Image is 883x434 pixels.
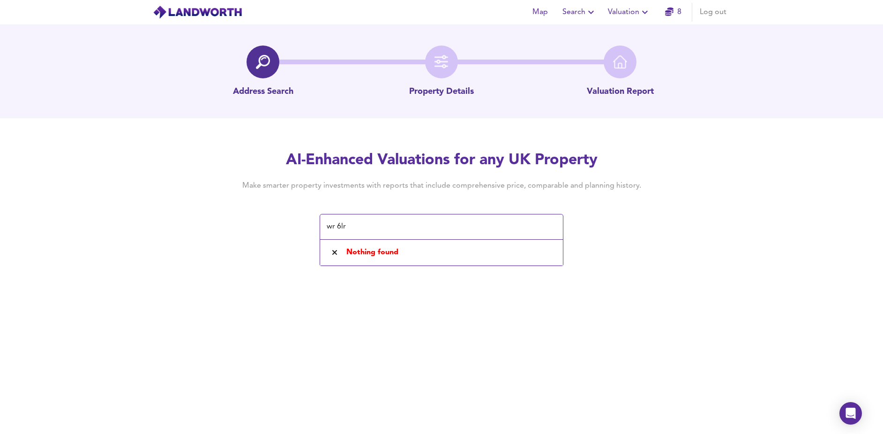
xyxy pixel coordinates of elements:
[658,3,688,22] button: 8
[153,5,242,19] img: logo
[409,86,474,98] p: Property Details
[608,6,651,19] span: Valuation
[700,6,726,19] span: Log out
[613,55,627,69] img: home-icon
[559,3,600,22] button: Search
[587,86,654,98] p: Valuation Report
[346,249,398,256] span: Nothing found
[434,55,449,69] img: filter-icon
[696,3,730,22] button: Log out
[256,55,270,69] img: search-icon
[324,218,545,236] input: Enter a postcode to start...
[233,86,293,98] p: Address Search
[665,6,681,19] a: 8
[839,402,862,425] div: Open Intercom Messenger
[604,3,654,22] button: Valuation
[529,6,551,19] span: Map
[562,6,597,19] span: Search
[228,150,655,171] h2: AI-Enhanced Valuations for any UK Property
[525,3,555,22] button: Map
[228,181,655,191] h4: Make smarter property investments with reports that include comprehensive price, comparable and p...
